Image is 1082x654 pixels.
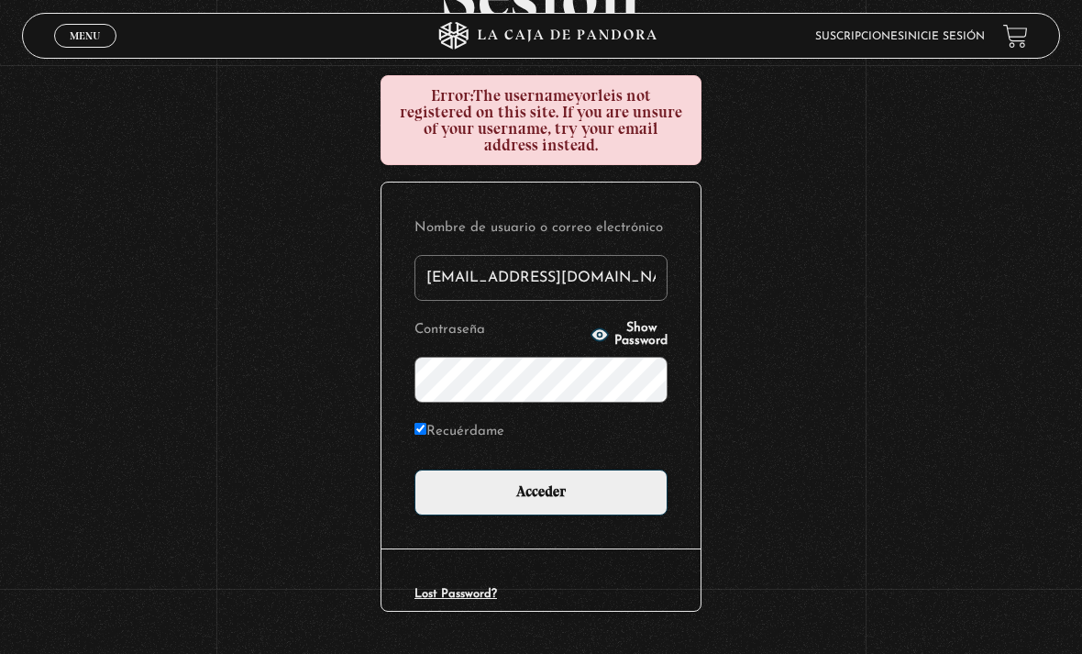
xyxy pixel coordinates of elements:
[414,317,585,342] label: Contraseña
[904,31,985,42] a: Inicie sesión
[70,30,100,41] span: Menu
[1003,24,1028,49] a: View your shopping cart
[414,216,668,240] label: Nombre de usuario o correo electrónico
[574,85,611,105] strong: yorle
[414,423,426,435] input: Recuérdame
[64,46,107,59] span: Cerrar
[414,470,668,515] input: Acceder
[414,588,497,600] a: Lost Password?
[815,31,904,42] a: Suscripciones
[381,75,701,165] div: The username is not registered on this site. If you are unsure of your username, try your email a...
[431,85,473,105] strong: Error:
[414,419,504,444] label: Recuérdame
[614,322,668,348] span: Show Password
[591,322,668,348] button: Show Password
